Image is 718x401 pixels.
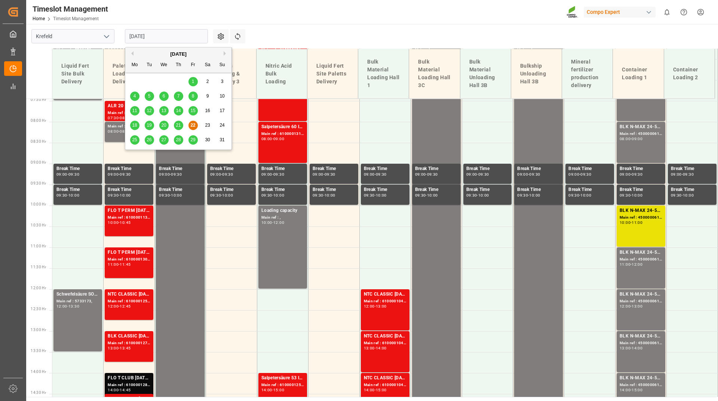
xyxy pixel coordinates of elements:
[108,305,119,308] div: 12:00
[67,173,68,176] div: -
[620,137,630,141] div: 08:00
[427,173,438,176] div: 09:30
[119,263,120,266] div: -
[261,137,272,141] div: 08:00
[58,59,97,89] div: Liquid Fert Site Bulk Delivery
[364,55,403,92] div: Bulk Material Loading Hall 1
[159,61,169,70] div: We
[313,59,352,89] div: Liquid Fert Site Paletts Delivery
[188,92,198,101] div: Choose Friday, August 8th, 2025
[620,346,630,350] div: 13:00
[31,244,46,248] span: 11:00 Hr
[620,123,662,131] div: BLK N-MAX 24-5-5 25KG (x42) INT MTO;
[31,349,46,353] span: 13:30 Hr
[176,108,181,113] span: 14
[31,181,46,185] span: 09:30 Hr
[31,328,46,332] span: 13:00 Hr
[108,346,119,350] div: 13:00
[132,137,137,142] span: 25
[120,346,131,350] div: 13:45
[119,194,120,197] div: -
[568,186,611,194] div: Break Time
[364,346,375,350] div: 13:00
[108,194,119,197] div: 09:30
[313,165,355,173] div: Break Time
[134,93,136,99] span: 4
[108,256,150,263] div: Main ref : 6100001309, 2000000916;
[579,194,580,197] div: -
[67,194,68,197] div: -
[427,194,438,197] div: 10:00
[466,55,505,92] div: Bulk Material Unloading Hall 3B
[323,194,325,197] div: -
[159,186,202,194] div: Break Time
[176,123,181,128] span: 21
[222,173,233,176] div: 09:30
[108,382,150,388] div: Main ref : 6100001282, 2000001072; 2000001072;2000000616;
[375,194,376,197] div: -
[210,173,221,176] div: 09:00
[659,4,675,21] button: show 0 new notifications
[272,137,273,141] div: -
[203,135,212,145] div: Choose Saturday, August 30th, 2025
[261,173,272,176] div: 09:00
[108,123,150,130] div: Main ref : ,
[119,346,120,350] div: -
[218,106,227,115] div: Choose Sunday, August 17th, 2025
[67,305,68,308] div: -
[31,286,46,290] span: 12:00 Hr
[466,194,477,197] div: 09:30
[145,121,154,130] div: Choose Tuesday, August 19th, 2025
[68,194,79,197] div: 10:00
[210,186,253,194] div: Break Time
[145,106,154,115] div: Choose Tuesday, August 12th, 2025
[192,79,194,84] span: 1
[466,173,477,176] div: 09:00
[261,382,304,388] div: Main ref : 6100001255, 2000001099;
[108,116,119,120] div: 07:30
[579,173,580,176] div: -
[632,173,642,176] div: 09:30
[108,173,119,176] div: 09:00
[203,61,212,70] div: Sa
[261,194,272,197] div: 09:30
[630,221,632,224] div: -
[517,165,560,173] div: Break Time
[218,135,227,145] div: Choose Sunday, August 31st, 2025
[584,7,656,18] div: Compo Expert
[220,123,224,128] span: 24
[171,194,182,197] div: 10:00
[159,92,169,101] div: Choose Wednesday, August 6th, 2025
[517,186,560,194] div: Break Time
[31,98,46,102] span: 07:30 Hr
[120,116,131,120] div: 08:00
[364,291,406,298] div: NTC CLASSIC [DATE]+3+TE BULK;
[210,165,253,173] div: Break Time
[108,130,119,133] div: 08:00
[620,340,662,346] div: Main ref : 4500000614, 2000000562;
[203,106,212,115] div: Choose Saturday, August 16th, 2025
[31,223,46,227] span: 10:30 Hr
[477,173,478,176] div: -
[261,207,304,215] div: Loading capacity
[415,55,454,92] div: Bulk Material Loading Hall 3C
[119,305,120,308] div: -
[632,263,642,266] div: 12:00
[145,135,154,145] div: Choose Tuesday, August 26th, 2025
[108,221,119,224] div: 10:00
[147,123,151,128] span: 19
[632,194,642,197] div: 10:00
[272,194,273,197] div: -
[364,382,406,388] div: Main ref : 6100001048, 2000000209;
[517,173,528,176] div: 09:00
[210,194,221,197] div: 09:30
[364,333,406,340] div: NTC CLASSIC [DATE]+3+TE BULK;
[192,93,194,99] span: 8
[528,173,529,176] div: -
[33,16,45,21] a: Home
[221,79,224,84] span: 3
[130,135,139,145] div: Choose Monday, August 25th, 2025
[159,106,169,115] div: Choose Wednesday, August 13th, 2025
[376,346,387,350] div: 14:00
[170,173,171,176] div: -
